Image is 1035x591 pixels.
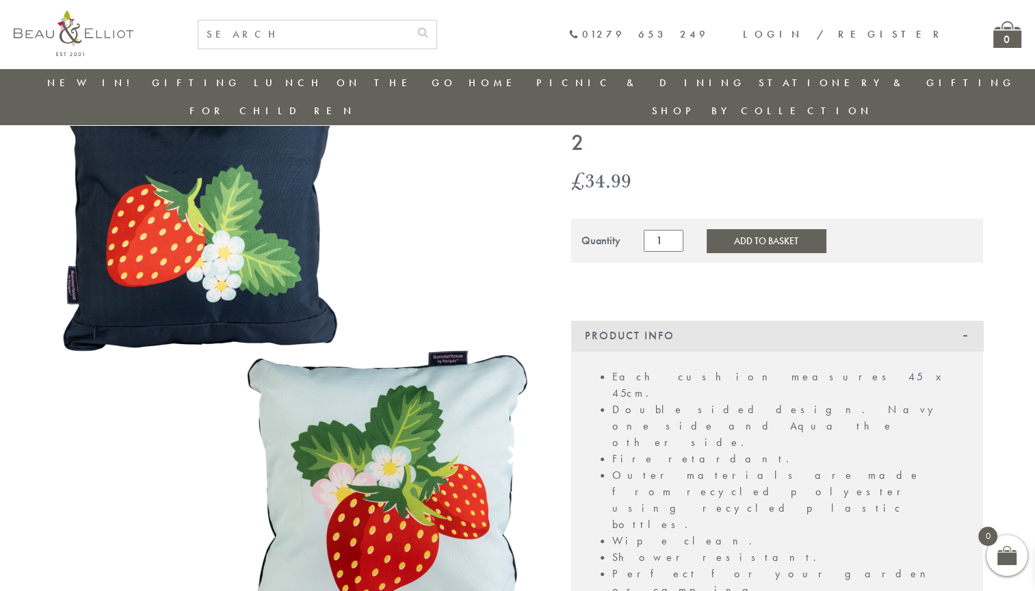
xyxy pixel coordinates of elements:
li: Wipe clean. [612,533,969,549]
a: Shop by collection [652,104,873,118]
a: New in! [47,76,139,90]
span: £ [571,166,585,194]
a: Gifting [152,76,241,90]
span: 0 [978,527,997,546]
input: SEARCH [198,21,409,49]
a: Login / Register [743,27,945,41]
li: Shower resistant. [612,549,969,566]
div: Product Info [571,321,983,351]
li: Fire retardant. [612,451,969,467]
button: Add to Basket [707,229,826,252]
iframe: Secure express checkout frame [568,271,986,304]
h1: Strawberries & Cream Double Sided Outdoor Cushion set of 2 [571,80,983,155]
a: 01279 653 249 [568,29,709,40]
img: logo [14,10,133,56]
a: Lunch On The Go [254,76,456,90]
a: Picnic & Dining [536,76,746,90]
a: For Children [189,104,356,118]
li: Double sided design. Navy one side and Aqua the other side. [612,402,969,451]
bdi: 34.99 [571,166,631,194]
a: Home [469,76,523,90]
a: 0 [993,21,1021,48]
div: Quantity [581,235,620,247]
li: Outer materials are made from recycled polyester using recycled plastic bottles. [612,467,969,533]
a: Stationery & Gifting [759,76,1015,90]
li: Each cushion measures 45 x 45cm. [612,369,969,402]
input: Product quantity [644,230,683,252]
